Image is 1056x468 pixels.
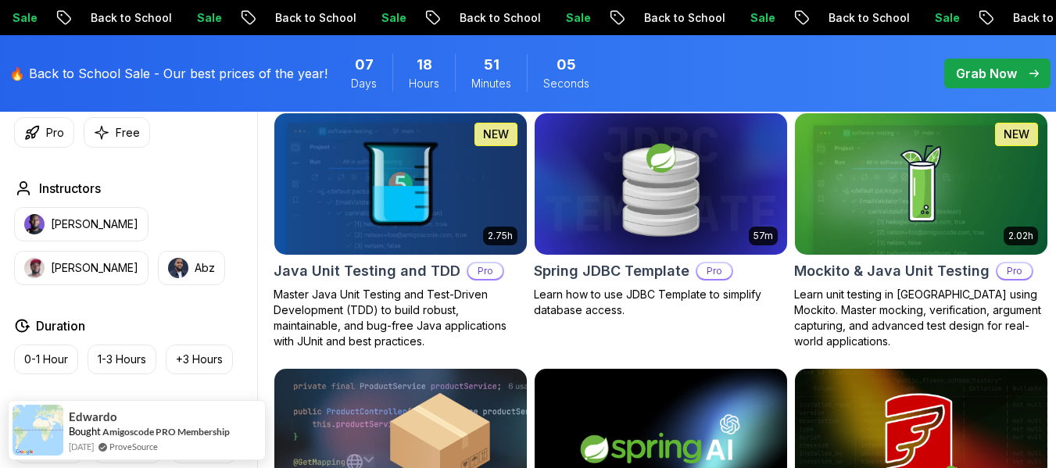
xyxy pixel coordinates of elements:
p: NEW [483,127,509,142]
p: Sale [737,10,787,26]
button: Free [84,117,150,148]
img: Mockito & Java Unit Testing card [795,113,1047,255]
button: 1-3 Hours [88,345,156,374]
p: Sale [553,10,603,26]
p: Back to School [815,10,922,26]
p: 0-1 Hour [24,352,68,367]
a: Amigoscode PRO Membership [102,426,230,438]
p: +3 Hours [176,352,223,367]
p: Pro [468,263,503,279]
h2: Spring JDBC Template [534,260,689,282]
h2: Duration [36,316,85,335]
h2: Instructors [39,179,101,198]
span: [DATE] [69,440,94,453]
span: 7 Days [355,54,374,76]
span: 5 Seconds [557,54,576,76]
span: 51 Minutes [484,54,499,76]
button: 0-1 Hour [14,345,78,374]
p: Sale [368,10,418,26]
p: 🔥 Back to School Sale - Our best prices of the year! [9,64,328,83]
h2: Java Unit Testing and TDD [274,260,460,282]
span: Hours [409,76,439,91]
p: Pro [997,263,1032,279]
img: Spring JDBC Template card [535,113,787,255]
p: Grab Now [956,64,1017,83]
p: Pro [46,125,64,141]
span: 18 Hours [417,54,432,76]
p: Pro [697,263,732,279]
p: 2.02h [1008,230,1033,242]
p: Back to School [77,10,184,26]
img: provesource social proof notification image [13,405,63,455]
p: Abz [195,260,215,276]
p: [PERSON_NAME] [51,216,138,232]
p: Back to School [631,10,737,26]
img: Java Unit Testing and TDD card [268,109,533,258]
p: 2.75h [488,230,513,242]
img: instructor img [24,214,45,234]
p: 57m [754,230,773,242]
span: Days [351,76,377,91]
span: Minutes [471,76,511,91]
img: instructor img [168,258,188,278]
a: Spring JDBC Template card57mSpring JDBC TemplateProLearn how to use JDBC Template to simplify dat... [534,113,788,318]
p: 1-3 Hours [98,352,146,367]
span: Bought [69,425,101,438]
a: ProveSource [109,440,158,453]
span: Seconds [543,76,589,91]
span: Edwardo [69,410,117,423]
p: Back to School [262,10,368,26]
p: Master Java Unit Testing and Test-Driven Development (TDD) to build robust, maintainable, and bug... [274,287,528,349]
p: Back to School [446,10,553,26]
p: Sale [184,10,234,26]
h2: Mockito & Java Unit Testing [794,260,990,282]
a: Mockito & Java Unit Testing card2.02hNEWMockito & Java Unit TestingProLearn unit testing in [GEOG... [794,113,1048,349]
img: instructor img [24,258,45,278]
p: Learn unit testing in [GEOGRAPHIC_DATA] using Mockito. Master mocking, verification, argument cap... [794,287,1048,349]
p: Learn how to use JDBC Template to simplify database access. [534,287,788,318]
button: instructor img[PERSON_NAME] [14,207,149,241]
p: Free [116,125,140,141]
a: Java Unit Testing and TDD card2.75hNEWJava Unit Testing and TDDProMaster Java Unit Testing and Te... [274,113,528,349]
p: NEW [1004,127,1029,142]
p: Sale [922,10,972,26]
button: instructor img[PERSON_NAME] [14,251,149,285]
button: instructor imgAbz [158,251,225,285]
button: +3 Hours [166,345,233,374]
button: Pro [14,117,74,148]
p: [PERSON_NAME] [51,260,138,276]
